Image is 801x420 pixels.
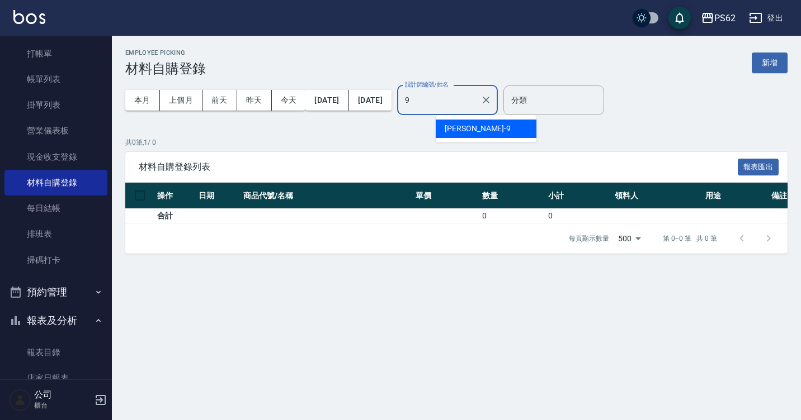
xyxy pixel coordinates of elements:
img: Logo [13,10,45,24]
a: 排班表 [4,221,107,247]
span: 材料自購登錄列表 [139,161,738,173]
button: 預約管理 [4,278,107,307]
th: 領料人 [612,183,703,209]
a: 掃碼打卡 [4,247,107,273]
th: 日期 [196,183,241,209]
a: 報表匯出 [738,161,779,171]
h5: 公司 [34,389,91,400]
td: 0 [479,209,545,223]
h3: 材料自購登錄 [125,61,206,77]
p: 櫃台 [34,400,91,411]
p: 每頁顯示數量 [569,233,609,244]
div: 500 [614,223,645,254]
button: [DATE] [305,90,348,111]
p: 第 0–0 筆 共 0 筆 [663,233,717,244]
button: 本月 [125,90,160,111]
button: 報表匯出 [738,159,779,176]
th: 商品代號/名稱 [241,183,413,209]
a: 掛單列表 [4,92,107,118]
button: save [668,7,691,29]
a: 材料自購登錄 [4,170,107,195]
th: 用途 [703,183,769,209]
p: 共 0 筆, 1 / 0 [125,137,788,147]
h2: Employee Picking [125,49,206,56]
button: PS62 [696,7,740,30]
button: 前天 [202,90,237,111]
td: 合計 [154,209,196,223]
th: 小計 [545,183,611,209]
button: Clear [478,92,494,108]
a: 報表目錄 [4,340,107,365]
button: 報表及分析 [4,306,107,335]
div: PS62 [714,11,736,25]
th: 操作 [154,183,196,209]
a: 帳單列表 [4,66,107,92]
a: 營業儀表板 [4,118,107,144]
a: 店家日報表 [4,365,107,391]
a: 現金收支登錄 [4,144,107,170]
button: 昨天 [237,90,272,111]
td: 0 [545,209,611,223]
a: 打帳單 [4,41,107,66]
button: 上個月 [160,90,202,111]
button: [DATE] [349,90,392,111]
button: 今天 [272,90,306,111]
label: 設計師編號/姓名 [405,80,449,89]
a: 每日結帳 [4,195,107,221]
button: 新增 [752,52,788,73]
span: [PERSON_NAME] -9 [445,123,511,135]
a: 新增 [752,57,788,68]
button: 登出 [745,8,788,28]
th: 數量 [479,183,545,209]
img: Person [9,389,31,411]
th: 單價 [413,183,479,209]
